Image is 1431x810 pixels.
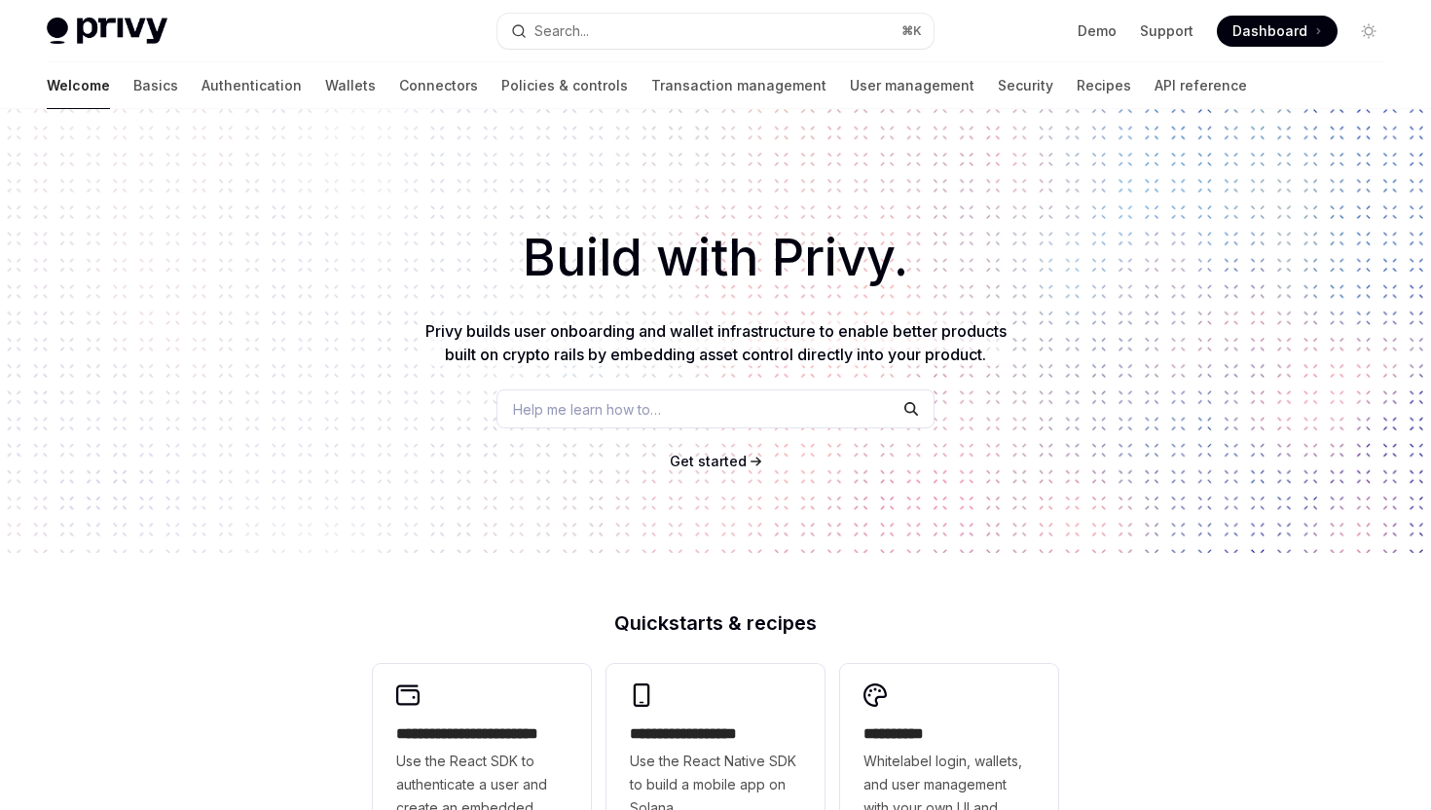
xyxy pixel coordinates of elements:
[133,62,178,109] a: Basics
[1217,16,1338,47] a: Dashboard
[1140,21,1193,41] a: Support
[202,62,302,109] a: Authentication
[497,14,933,49] button: Search...⌘K
[670,452,747,471] a: Get started
[501,62,628,109] a: Policies & controls
[998,62,1053,109] a: Security
[850,62,974,109] a: User management
[1232,21,1307,41] span: Dashboard
[47,62,110,109] a: Welcome
[534,19,589,43] div: Search...
[1353,16,1384,47] button: Toggle dark mode
[325,62,376,109] a: Wallets
[399,62,478,109] a: Connectors
[513,399,661,420] span: Help me learn how to…
[373,613,1058,633] h2: Quickstarts & recipes
[47,18,167,45] img: light logo
[651,62,826,109] a: Transaction management
[901,23,922,39] span: ⌘ K
[1078,21,1117,41] a: Demo
[1077,62,1131,109] a: Recipes
[670,453,747,469] span: Get started
[425,321,1007,364] span: Privy builds user onboarding and wallet infrastructure to enable better products built on crypto ...
[1155,62,1247,109] a: API reference
[31,220,1400,296] h1: Build with Privy.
